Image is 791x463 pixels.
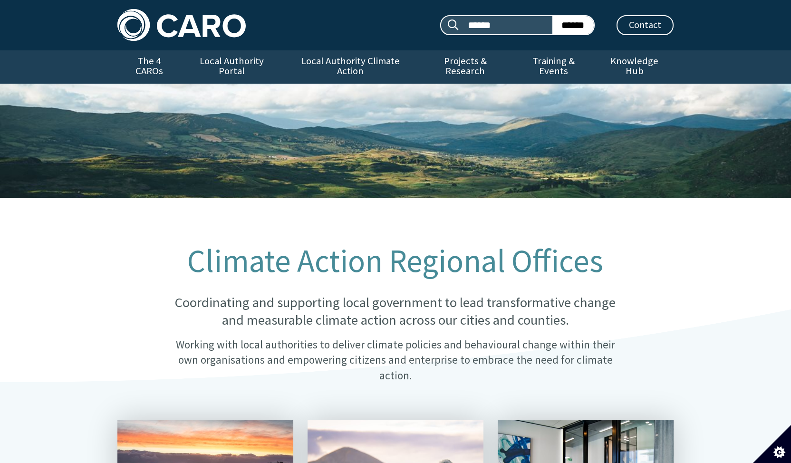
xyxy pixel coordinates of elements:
p: Working with local authorities to deliver climate policies and behavioural change within their ow... [165,337,626,383]
h1: Climate Action Regional Offices [165,243,626,279]
a: The 4 CAROs [117,50,181,84]
a: Local Authority Portal [181,50,282,84]
a: Projects & Research [418,50,512,84]
a: Knowledge Hub [596,50,674,84]
button: Set cookie preferences [753,425,791,463]
a: Contact [617,15,674,35]
p: Coordinating and supporting local government to lead transformative change and measurable climate... [165,294,626,329]
a: Training & Events [512,50,595,84]
a: Local Authority Climate Action [282,50,418,84]
img: Caro logo [117,9,246,41]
